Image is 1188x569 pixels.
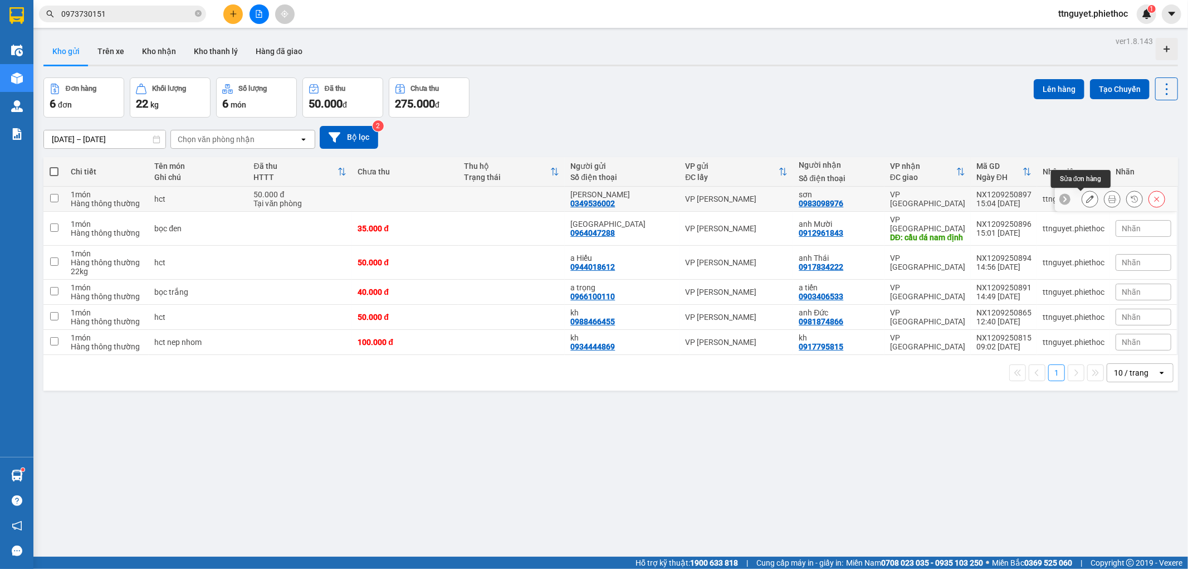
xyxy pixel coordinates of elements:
div: VP [PERSON_NAME] [686,313,788,322]
sup: 1 [21,468,25,471]
button: file-add [250,4,269,24]
div: Số điện thoại [570,173,674,182]
div: ttnguyet.phiethoc [1043,224,1104,233]
span: 50.000 [309,97,343,110]
div: sơn [799,190,879,199]
th: Toggle SortBy [971,157,1037,187]
div: Người nhận [799,161,879,169]
div: Ngày ĐH [976,173,1023,182]
div: bọc đen [154,224,242,233]
div: Tại văn phòng [254,199,347,208]
div: VP [GEOGRAPHIC_DATA] [890,333,965,351]
img: logo-vxr [9,7,24,24]
div: 0934444869 [570,342,615,351]
span: Nhãn [1122,258,1141,267]
div: VP [GEOGRAPHIC_DATA] [890,190,965,208]
div: 15:01 [DATE] [976,228,1031,237]
div: kh [570,308,674,317]
div: bọc trắng [154,288,242,296]
div: Chi tiết [71,167,144,176]
div: 0903406533 [799,292,843,301]
div: 35.000 đ [358,224,453,233]
button: Lên hàng [1034,79,1084,99]
img: solution-icon [11,128,23,140]
span: Cung cấp máy in - giấy in: [756,557,843,569]
div: 0981874866 [799,317,843,326]
span: 22 [136,97,148,110]
div: a Hiếu [570,254,674,262]
div: ttnguyet.phiethoc [1043,258,1104,267]
span: file-add [255,10,263,18]
div: kh [799,333,879,342]
div: Người gửi [570,162,674,171]
input: Select a date range. [44,130,165,148]
div: 12:40 [DATE] [976,317,1031,326]
div: Tạo kho hàng mới [1156,38,1178,60]
button: Kho thanh lý [185,38,247,65]
div: VP [GEOGRAPHIC_DATA] [890,283,965,301]
strong: 1900 633 818 [690,558,738,567]
div: Hàng thông thường [71,258,144,267]
div: hct [154,194,242,203]
div: NX1209250896 [976,220,1031,228]
div: anh Thái [799,254,879,262]
div: Hàng thông thường [71,228,144,237]
span: 6 [222,97,228,110]
div: NX1209250815 [976,333,1031,342]
div: Đã thu [254,162,338,171]
div: hct [154,258,242,267]
div: 0944018612 [570,262,615,271]
th: Toggle SortBy [680,157,794,187]
div: 1 món [71,220,144,228]
div: 0964047288 [570,228,615,237]
div: 50.000 đ [254,190,347,199]
div: VP nhận [890,162,956,171]
div: 0983098976 [799,199,843,208]
span: notification [12,521,22,531]
div: Nhân viên [1043,167,1104,176]
div: 0966100110 [570,292,615,301]
span: | [746,557,748,569]
button: Đơn hàng6đơn [43,77,124,118]
button: Hàng đã giao [247,38,311,65]
div: 0988466455 [570,317,615,326]
div: 1 món [71,190,144,199]
div: 1 món [71,249,144,258]
div: VP [PERSON_NAME] [686,288,788,296]
th: Toggle SortBy [458,157,565,187]
div: hct [154,313,242,322]
button: Tạo Chuyến [1090,79,1150,99]
input: Tìm tên, số ĐT hoặc mã đơn [61,8,193,20]
div: DĐ: cầu đá nam định [890,233,965,242]
div: Ghi chú [154,173,242,182]
button: plus [223,4,243,24]
div: 22 kg [71,267,144,276]
div: NX1209250891 [976,283,1031,292]
div: Mã GD [976,162,1023,171]
span: ⚪️ [986,561,989,565]
button: Kho nhận [133,38,185,65]
div: Chưa thu [358,167,453,176]
span: đ [343,100,347,109]
div: VP [GEOGRAPHIC_DATA] [890,254,965,271]
div: Hàng thông thường [71,199,144,208]
span: copyright [1126,559,1134,567]
div: 15:04 [DATE] [976,199,1031,208]
div: Thu hộ [464,162,550,171]
div: 0349536002 [570,199,615,208]
button: Kho gửi [43,38,89,65]
img: warehouse-icon [11,100,23,112]
div: 1 món [71,283,144,292]
div: ttnguyet.phiethoc [1043,313,1104,322]
div: 14:49 [DATE] [976,292,1031,301]
span: | [1081,557,1082,569]
span: Miền Nam [846,557,983,569]
div: VP [GEOGRAPHIC_DATA] [890,215,965,233]
div: Số lượng [238,85,267,93]
div: VP [PERSON_NAME] [686,194,788,203]
div: kh [570,333,674,342]
div: a trọng [570,283,674,292]
div: ĐC lấy [686,173,779,182]
button: Chưa thu275.000đ [389,77,470,118]
div: VP [GEOGRAPHIC_DATA] [890,308,965,326]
